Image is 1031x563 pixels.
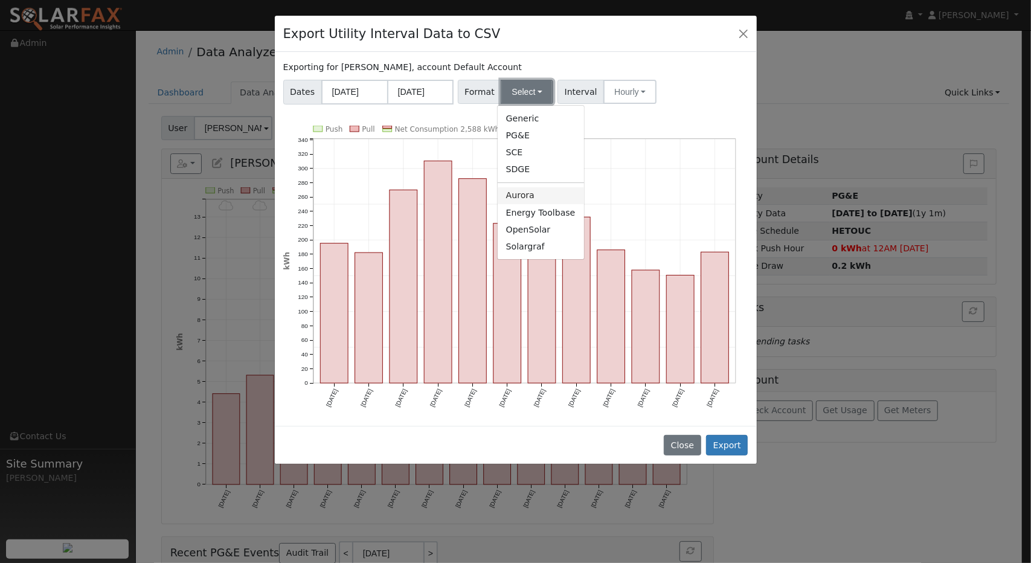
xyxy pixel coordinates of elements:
[498,388,512,408] text: [DATE]
[298,150,308,157] text: 320
[301,365,308,372] text: 20
[301,336,308,343] text: 60
[298,265,308,272] text: 160
[498,110,584,127] a: Generic
[567,388,581,408] text: [DATE]
[533,388,547,408] text: [DATE]
[498,221,584,238] a: OpenSolar
[298,208,308,214] text: 240
[501,80,553,104] button: Select
[706,435,748,455] button: Export
[735,25,752,42] button: Close
[667,275,695,384] rect: onclick=""
[283,61,522,74] label: Exporting for [PERSON_NAME], account Default Account
[298,165,308,172] text: 300
[671,388,685,408] text: [DATE]
[597,250,625,384] rect: onclick=""
[458,80,502,104] span: Format
[283,252,291,270] text: kWh
[458,179,486,384] rect: onclick=""
[602,388,616,408] text: [DATE]
[394,388,408,408] text: [DATE]
[301,351,308,358] text: 40
[283,24,501,43] h4: Export Utility Interval Data to CSV
[528,233,556,383] rect: onclick=""
[359,388,373,408] text: [DATE]
[498,204,584,221] a: Energy Toolbase
[498,144,584,161] a: SCE
[298,236,308,243] text: 200
[298,294,308,300] text: 120
[298,251,308,257] text: 180
[325,388,339,408] text: [DATE]
[355,253,382,383] rect: onclick=""
[298,280,308,286] text: 140
[429,388,443,408] text: [DATE]
[298,137,308,143] text: 340
[304,380,308,387] text: 0
[463,388,477,408] text: [DATE]
[498,238,584,255] a: Solargraf
[637,388,650,408] text: [DATE]
[394,125,499,134] text: Net Consumption 2,588 kWh
[664,435,701,455] button: Close
[362,125,374,134] text: Pull
[320,243,348,384] rect: onclick=""
[298,308,308,315] text: 100
[603,80,657,104] button: Hourly
[493,224,521,384] rect: onclick=""
[326,125,343,134] text: Push
[563,217,591,383] rect: onclick=""
[706,388,720,408] text: [DATE]
[632,270,660,383] rect: onclick=""
[298,179,308,186] text: 280
[498,187,584,204] a: Aurora
[557,80,604,104] span: Interval
[498,161,584,178] a: SDGE
[298,193,308,200] text: 260
[498,127,584,144] a: PG&E
[701,252,729,383] rect: onclick=""
[283,80,322,105] span: Dates
[301,323,308,329] text: 80
[298,222,308,229] text: 220
[424,161,452,383] rect: onclick=""
[390,190,417,383] rect: onclick=""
